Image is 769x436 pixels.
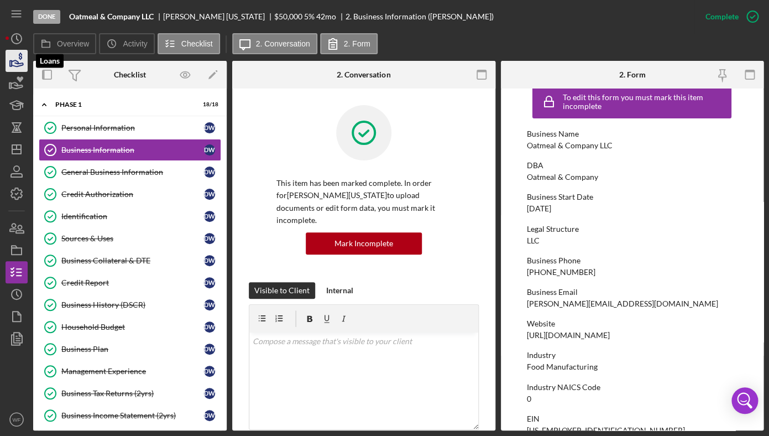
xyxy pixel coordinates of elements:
[204,211,215,222] div: D W
[326,282,353,299] div: Internal
[61,123,204,132] div: Personal Information
[204,388,215,399] div: D W
[39,227,221,250] a: Sources & UsesDW
[39,360,221,382] a: Management ExperienceDW
[55,101,191,108] div: Phase 1
[232,33,317,54] button: 2. Conversation
[527,236,540,245] div: LLC
[61,323,204,331] div: Household Budget
[39,404,221,427] a: Business Income Statement (2yrs)DW
[13,417,21,423] text: WF
[527,193,737,201] div: Business Start Date
[344,39,370,48] label: 2. Form
[527,319,737,328] div: Website
[254,282,310,299] div: Visible to Client
[337,70,390,79] div: 2. Conversation
[61,234,204,243] div: Sources & Uses
[39,338,221,360] a: Business PlanDW
[527,256,737,265] div: Business Phone
[204,410,215,421] div: D W
[256,39,310,48] label: 2. Conversation
[33,33,96,54] button: Overview
[39,382,221,404] a: Business Tax Returns (2yrs)DW
[321,282,359,299] button: Internal
[249,282,315,299] button: Visible to Client
[198,101,218,108] div: 18 / 18
[204,167,215,178] div: D W
[731,387,758,414] div: Open Intercom Messenger
[619,70,645,79] div: 2. Form
[61,212,204,221] div: Identification
[527,351,737,360] div: Industry
[527,331,610,340] div: [URL][DOMAIN_NAME]
[527,414,737,423] div: EIN
[158,33,220,54] button: Checklist
[204,366,215,377] div: D W
[6,408,28,430] button: WF
[39,161,221,183] a: General Business InformationDW
[527,129,737,138] div: Business Name
[39,272,221,294] a: Credit ReportDW
[204,299,215,310] div: D W
[204,189,215,200] div: D W
[61,190,204,199] div: Credit Authorization
[57,39,89,48] label: Overview
[204,321,215,333] div: D W
[304,12,315,21] div: 5 %
[527,395,531,403] div: 0
[61,345,204,354] div: Business Plan
[204,344,215,355] div: D W
[527,141,613,150] div: Oatmeal & Company LLC
[204,144,215,155] div: D W
[527,426,685,435] div: [US_EMPLOYER_IDENTIFICATION_NUMBER]
[527,204,551,213] div: [DATE]
[39,316,221,338] a: Household BudgetDW
[163,12,274,21] div: [PERSON_NAME] [US_STATE]
[527,268,595,277] div: [PHONE_NUMBER]
[274,12,302,21] div: $50,000
[61,389,204,398] div: Business Tax Returns (2yrs)
[61,367,204,376] div: Management Experience
[316,12,336,21] div: 42 mo
[39,294,221,316] a: Business History (DSCR)DW
[123,39,147,48] label: Activity
[306,232,422,255] button: Mark Incomplete
[61,168,204,177] div: General Business Information
[705,6,739,28] div: Complete
[276,177,451,227] p: This item has been marked complete. In order for [PERSON_NAME][US_STATE] to upload documents or e...
[527,299,718,308] div: [PERSON_NAME][EMAIL_ADDRESS][DOMAIN_NAME]
[694,6,763,28] button: Complete
[334,232,393,255] div: Mark Incomplete
[114,70,146,79] div: Checklist
[39,250,221,272] a: Business Collateral & DTEDW
[563,93,729,111] div: To edit this form you must mark this item incomplete
[204,122,215,133] div: D W
[204,277,215,288] div: D W
[39,139,221,161] a: Business InformationDW
[99,33,154,54] button: Activity
[39,117,221,139] a: Personal InformationDW
[527,383,737,392] div: Industry NAICS Code
[61,300,204,309] div: Business History (DSCR)
[527,362,598,371] div: Food Manufacturing
[320,33,378,54] button: 2. Form
[39,205,221,227] a: IdentificationDW
[527,288,737,297] div: Business Email
[61,256,204,265] div: Business Collateral & DTE
[33,10,60,24] div: Done
[527,225,737,233] div: Legal Structure
[204,255,215,266] div: D W
[61,278,204,287] div: Credit Report
[527,173,598,181] div: Oatmeal & Company
[61,411,204,420] div: Business Income Statement (2yrs)
[527,161,737,170] div: DBA
[69,12,154,21] b: Oatmeal & Company LLC
[61,146,204,154] div: Business Information
[181,39,213,48] label: Checklist
[346,12,494,21] div: 2. Business Information ([PERSON_NAME])
[204,233,215,244] div: D W
[39,183,221,205] a: Credit AuthorizationDW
